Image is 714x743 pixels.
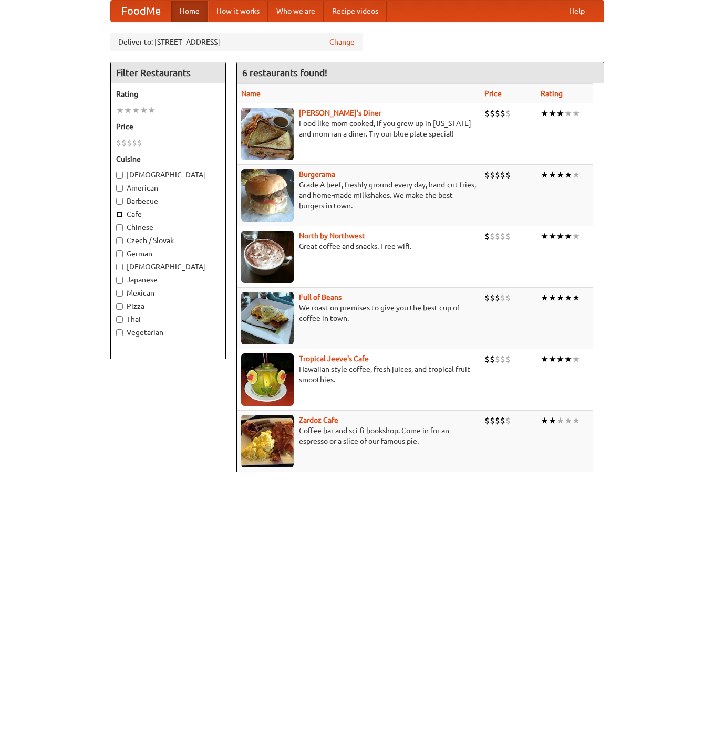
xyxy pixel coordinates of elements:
[572,108,580,119] li: ★
[111,1,171,22] a: FoodMe
[132,137,137,149] li: $
[484,89,502,98] a: Price
[490,108,495,119] li: $
[171,1,208,22] a: Home
[564,353,572,365] li: ★
[116,222,220,233] label: Chinese
[299,170,335,179] a: Burgerama
[505,169,511,181] li: $
[500,169,505,181] li: $
[484,292,490,304] li: $
[241,231,294,283] img: north.jpg
[500,108,505,119] li: $
[549,292,556,304] li: ★
[116,303,123,310] input: Pizza
[556,108,564,119] li: ★
[541,169,549,181] li: ★
[116,224,123,231] input: Chinese
[572,231,580,242] li: ★
[495,292,500,304] li: $
[505,108,511,119] li: $
[241,180,476,211] p: Grade A beef, freshly ground every day, hand-cut fries, and home-made milkshakes. We make the bes...
[495,169,500,181] li: $
[541,108,549,119] li: ★
[241,353,294,406] img: jeeves.jpg
[549,169,556,181] li: ★
[116,211,123,218] input: Cafe
[116,314,220,325] label: Thai
[116,235,220,246] label: Czech / Slovak
[116,261,220,272] label: [DEMOGRAPHIC_DATA]
[116,277,123,284] input: Japanese
[116,329,123,336] input: Vegetarian
[495,108,500,119] li: $
[124,104,132,116] li: ★
[299,109,381,117] a: [PERSON_NAME]'s Diner
[572,353,580,365] li: ★
[299,416,338,424] a: Zardoz Cafe
[500,292,505,304] li: $
[137,137,142,149] li: $
[116,237,123,244] input: Czech / Slovak
[564,108,572,119] li: ★
[484,108,490,119] li: $
[556,353,564,365] li: ★
[242,68,327,78] ng-pluralize: 6 restaurants found!
[241,89,261,98] a: Name
[116,121,220,132] h5: Price
[116,290,123,297] input: Mexican
[116,301,220,311] label: Pizza
[549,415,556,426] li: ★
[549,108,556,119] li: ★
[241,118,476,139] p: Food like mom cooked, if you grew up in [US_STATE] and mom ran a diner. Try our blue plate special!
[505,353,511,365] li: $
[541,89,563,98] a: Rating
[299,293,342,301] a: Full of Beans
[541,292,549,304] li: ★
[241,169,294,222] img: burgerama.jpg
[484,169,490,181] li: $
[132,104,140,116] li: ★
[110,33,363,51] div: Deliver to: [STREET_ADDRESS]
[564,169,572,181] li: ★
[572,169,580,181] li: ★
[148,104,156,116] li: ★
[324,1,387,22] a: Recipe videos
[490,231,495,242] li: $
[116,209,220,219] label: Cafe
[299,232,365,240] a: North by Northwest
[564,415,572,426] li: ★
[500,353,505,365] li: $
[127,137,132,149] li: $
[116,264,123,270] input: [DEMOGRAPHIC_DATA]
[490,292,495,304] li: $
[572,292,580,304] li: ★
[541,353,549,365] li: ★
[549,231,556,242] li: ★
[241,415,294,467] img: zardoz.jpg
[329,37,355,47] a: Change
[556,415,564,426] li: ★
[556,169,564,181] li: ★
[116,89,220,99] h5: Rating
[505,415,511,426] li: $
[241,241,476,252] p: Great coffee and snacks. Free wifi.
[116,198,123,205] input: Barbecue
[116,288,220,298] label: Mexican
[116,275,220,285] label: Japanese
[556,292,564,304] li: ★
[116,137,121,149] li: $
[299,354,369,363] a: Tropical Jeeve's Cafe
[116,250,123,257] input: German
[556,231,564,242] li: ★
[116,185,123,192] input: American
[490,353,495,365] li: $
[564,292,572,304] li: ★
[140,104,148,116] li: ★
[495,231,500,242] li: $
[121,137,127,149] li: $
[572,415,580,426] li: ★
